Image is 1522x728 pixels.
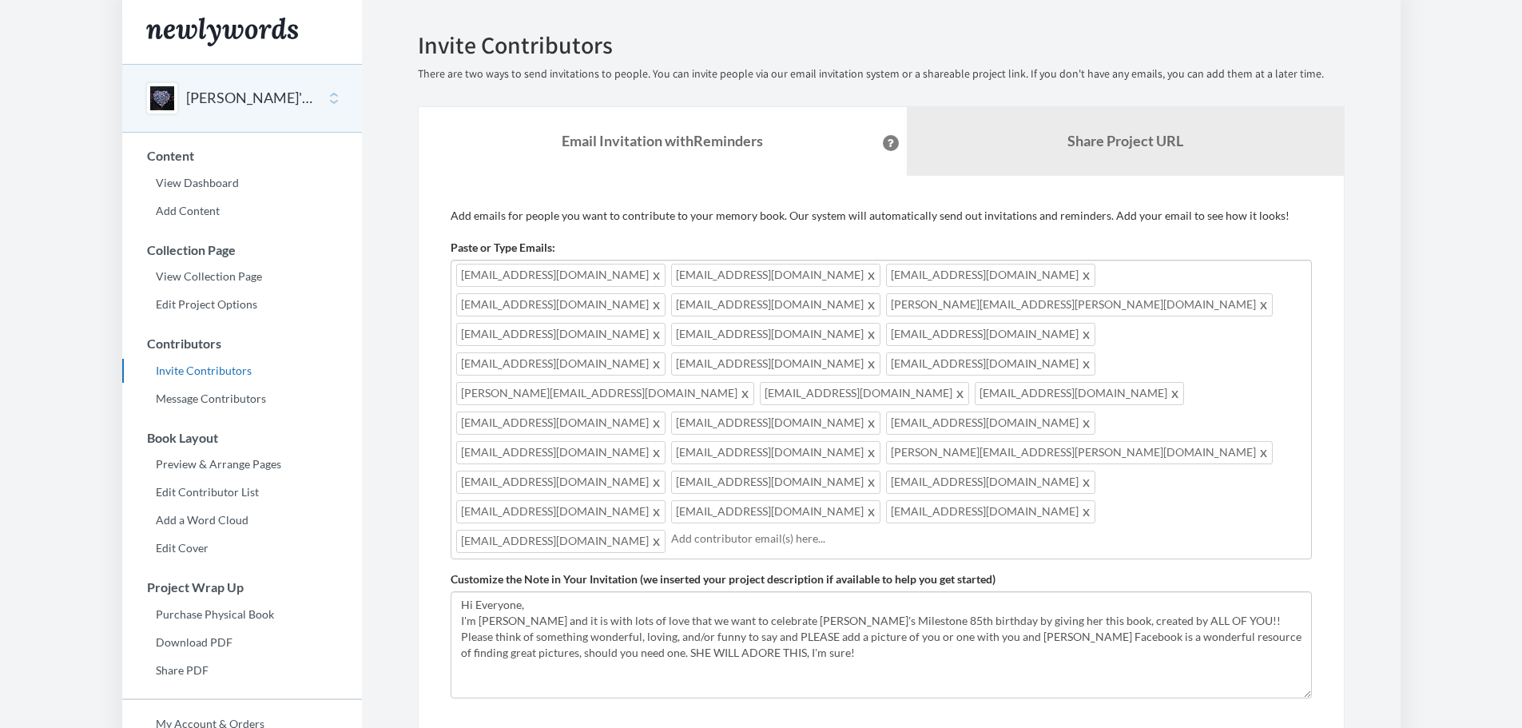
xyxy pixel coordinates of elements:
[451,571,995,587] label: Customize the Note in Your Invitation (we inserted your project description if available to help ...
[122,536,362,560] a: Edit Cover
[456,441,666,464] span: [EMAIL_ADDRESS][DOMAIN_NAME]
[671,264,880,287] span: [EMAIL_ADDRESS][DOMAIN_NAME]
[456,382,754,405] span: [PERSON_NAME][EMAIL_ADDRESS][DOMAIN_NAME]
[122,480,362,504] a: Edit Contributor List
[886,352,1095,376] span: [EMAIL_ADDRESS][DOMAIN_NAME]
[886,264,1095,287] span: [EMAIL_ADDRESS][DOMAIN_NAME]
[123,149,362,163] h3: Content
[886,471,1095,494] span: [EMAIL_ADDRESS][DOMAIN_NAME]
[886,500,1095,523] span: [EMAIL_ADDRESS][DOMAIN_NAME]
[975,382,1184,405] span: [EMAIL_ADDRESS][DOMAIN_NAME]
[562,132,763,149] strong: Email Invitation with Reminders
[122,658,362,682] a: Share PDF
[886,441,1273,464] span: [PERSON_NAME][EMAIL_ADDRESS][PERSON_NAME][DOMAIN_NAME]
[122,265,362,288] a: View Collection Page
[123,336,362,351] h3: Contributors
[122,631,362,654] a: Download PDF
[886,323,1095,346] span: [EMAIL_ADDRESS][DOMAIN_NAME]
[123,431,362,445] h3: Book Layout
[456,264,666,287] span: [EMAIL_ADDRESS][DOMAIN_NAME]
[122,359,362,383] a: Invite Contributors
[671,323,880,346] span: [EMAIL_ADDRESS][DOMAIN_NAME]
[671,500,880,523] span: [EMAIL_ADDRESS][DOMAIN_NAME]
[122,508,362,532] a: Add a Word Cloud
[671,441,880,464] span: [EMAIL_ADDRESS][DOMAIN_NAME]
[671,412,880,435] span: [EMAIL_ADDRESS][DOMAIN_NAME]
[451,208,1312,224] p: Add emails for people you want to contribute to your memory book. Our system will automatically s...
[456,352,666,376] span: [EMAIL_ADDRESS][DOMAIN_NAME]
[122,387,362,411] a: Message Contributors
[671,530,1302,547] input: Add contributor email(s) here...
[451,591,1312,698] textarea: Hi Everyone, I'm [PERSON_NAME] and it is with lots of love that we want to celebrate [PERSON_NAME...
[123,580,362,595] h3: Project Wrap Up
[122,199,362,223] a: Add Content
[1067,132,1183,149] b: Share Project URL
[418,66,1345,82] p: There are two ways to send invitations to people. You can invite people via our email invitation ...
[122,171,362,195] a: View Dashboard
[418,32,1345,58] h2: Invite Contributors
[456,323,666,346] span: [EMAIL_ADDRESS][DOMAIN_NAME]
[456,530,666,553] span: [EMAIL_ADDRESS][DOMAIN_NAME]
[760,382,969,405] span: [EMAIL_ADDRESS][DOMAIN_NAME]
[671,471,880,494] span: [EMAIL_ADDRESS][DOMAIN_NAME]
[456,471,666,494] span: [EMAIL_ADDRESS][DOMAIN_NAME]
[886,412,1095,435] span: [EMAIL_ADDRESS][DOMAIN_NAME]
[671,352,880,376] span: [EMAIL_ADDRESS][DOMAIN_NAME]
[886,293,1273,316] span: [PERSON_NAME][EMAIL_ADDRESS][PERSON_NAME][DOMAIN_NAME]
[123,243,362,257] h3: Collection Page
[671,293,880,316] span: [EMAIL_ADDRESS][DOMAIN_NAME]
[451,240,555,256] label: Paste or Type Emails:
[122,292,362,316] a: Edit Project Options
[456,293,666,316] span: [EMAIL_ADDRESS][DOMAIN_NAME]
[122,603,362,627] a: Purchase Physical Book
[456,412,666,435] span: [EMAIL_ADDRESS][DOMAIN_NAME]
[456,500,666,523] span: [EMAIL_ADDRESS][DOMAIN_NAME]
[122,452,362,476] a: Preview & Arrange Pages
[186,88,316,109] button: [PERSON_NAME]'S 85th BIRTHDAY
[146,18,298,46] img: Newlywords logo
